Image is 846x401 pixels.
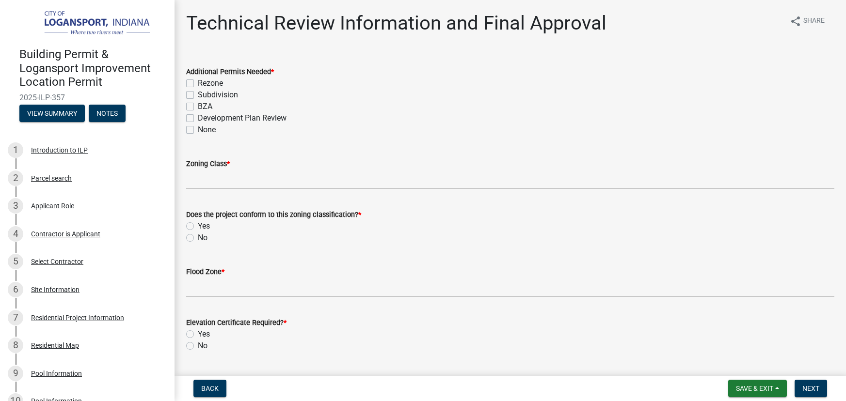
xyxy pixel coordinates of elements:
label: Additional Permits Needed [186,69,274,76]
h1: Technical Review Information and Final Approval [186,12,607,35]
img: City of Logansport, Indiana [19,10,159,37]
button: shareShare [782,12,832,31]
div: 5 [8,254,23,269]
button: View Summary [19,105,85,122]
div: 4 [8,226,23,242]
div: 3 [8,198,23,214]
wm-modal-confirm: Summary [19,110,85,118]
button: Back [193,380,226,397]
label: Flood Zone [186,269,224,276]
div: 2 [8,170,23,186]
span: 2025-ILP-357 [19,93,155,102]
i: share [790,15,801,27]
label: BZA [198,101,212,112]
div: Pool Information [31,370,82,377]
span: Save & Exit [736,385,773,392]
div: 6 [8,282,23,297]
div: Applicant Role [31,202,74,209]
div: Contractor is Applicant [31,231,100,237]
div: 7 [8,310,23,325]
div: 1 [8,142,23,158]
div: Parcel search [31,175,72,182]
div: Residential Map [31,342,79,349]
div: Residential Project Information [31,314,124,321]
label: No [198,340,208,352]
label: Development Plan Review [198,112,287,124]
button: Save & Exit [728,380,787,397]
label: Yes [198,328,210,340]
div: 9 [8,366,23,381]
span: Back [201,385,219,392]
label: Does the project conform to this zoning classification? [186,212,361,218]
button: Next [795,380,827,397]
span: Share [803,15,825,27]
wm-modal-confirm: Notes [89,110,126,118]
label: Elevation Certificate Required? [186,320,287,326]
label: No [198,232,208,244]
h4: Building Permit & Logansport Improvement Location Permit [19,47,167,89]
div: Introduction to ILP [31,147,88,154]
div: Select Contractor [31,258,83,265]
div: Site Information [31,286,80,293]
div: 8 [8,338,23,353]
span: Next [802,385,819,392]
label: None [198,124,216,136]
label: Zoning Class [186,161,230,168]
label: Yes [198,220,210,232]
label: Subdivision [198,89,238,101]
button: Notes [89,105,126,122]
label: Rezone [198,77,223,89]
